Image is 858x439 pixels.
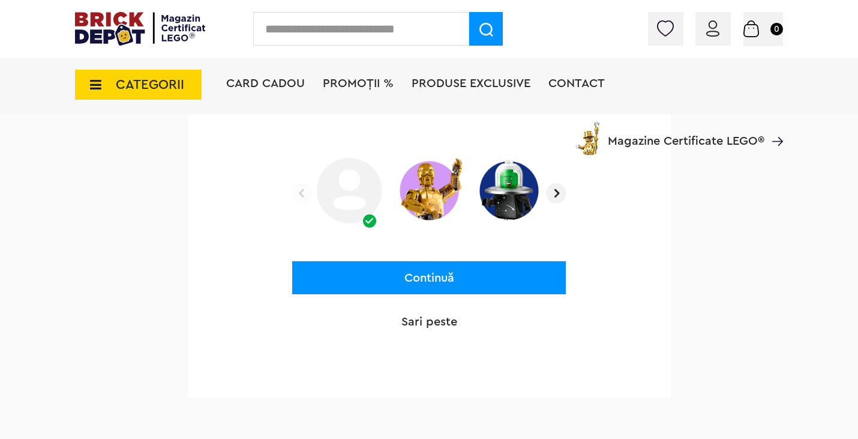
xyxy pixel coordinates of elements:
a: Produse exclusive [412,77,530,89]
span: CATEGORII [116,78,184,91]
a: Contact [548,77,605,89]
button: Continuă [292,261,566,294]
a: Sari peste [292,313,566,330]
a: PROMOȚII % [323,77,394,89]
span: Magazine Certificate LEGO® [608,120,764,147]
a: Magazine Certificate LEGO® [764,120,783,132]
a: Card Cadou [226,77,305,89]
small: 0 [770,23,783,35]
